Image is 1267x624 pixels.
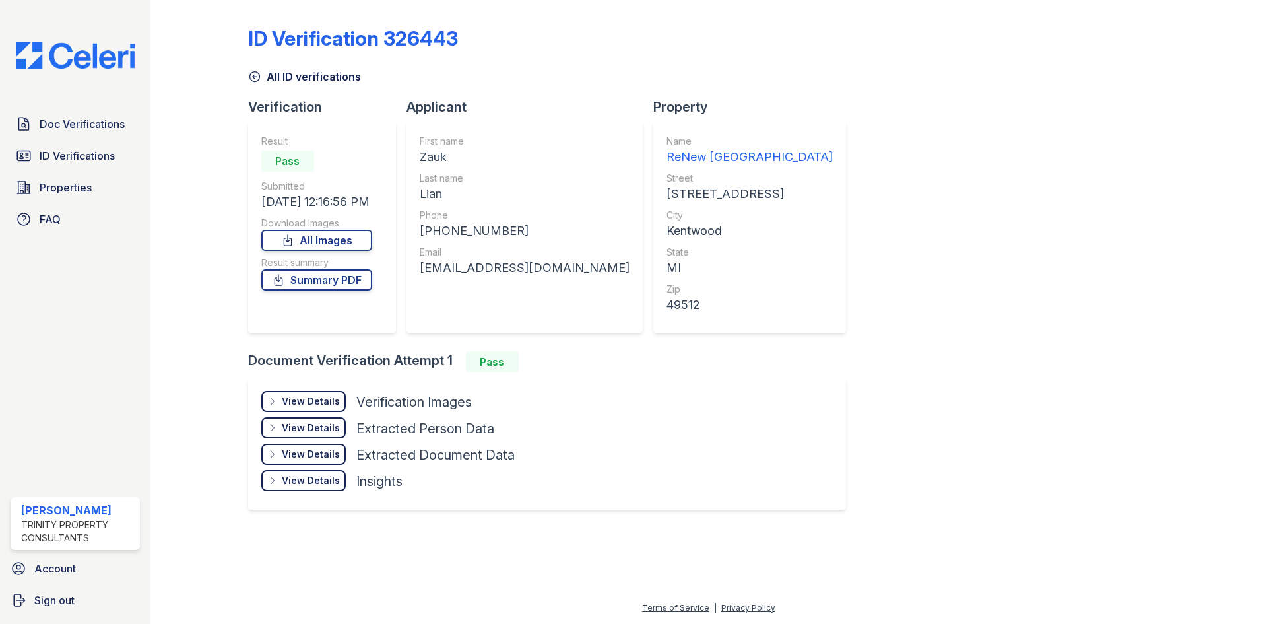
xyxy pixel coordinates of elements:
div: Trinity Property Consultants [21,518,135,545]
div: 49512 [666,296,833,314]
div: View Details [282,474,340,487]
div: MI [666,259,833,277]
div: | [714,603,717,613]
div: Insights [356,472,403,491]
div: First name [420,135,630,148]
a: Doc Verifications [11,111,140,137]
a: Name ReNew [GEOGRAPHIC_DATA] [666,135,833,166]
div: Submitted [261,180,372,193]
span: Account [34,561,76,576]
a: Terms of Service [642,603,709,613]
div: State [666,246,833,259]
div: ID Verification 326443 [248,26,458,50]
a: Privacy Policy [721,603,775,613]
div: Phone [420,209,630,222]
div: Pass [466,351,519,372]
a: ID Verifications [11,143,140,169]
div: Result [261,135,372,148]
a: FAQ [11,206,140,232]
span: Properties [40,180,92,195]
div: [EMAIL_ADDRESS][DOMAIN_NAME] [420,259,630,277]
div: Kentwood [666,222,833,240]
div: Extracted Person Data [356,419,494,438]
div: [DATE] 12:16:56 PM [261,193,372,211]
div: Applicant [406,98,653,116]
div: Property [653,98,857,116]
div: View Details [282,448,340,461]
div: Street [666,172,833,185]
a: Summary PDF [261,269,372,291]
a: All ID verifications [248,69,361,85]
div: View Details [282,395,340,408]
div: Lian [420,185,630,203]
div: [PERSON_NAME] [21,503,135,518]
div: [STREET_ADDRESS] [666,185,833,203]
div: Document Verification Attempt 1 [248,351,857,372]
div: Verification Images [356,393,472,411]
img: CE_Logo_Blue-a8612792a0a2168367f1c8372b55b34899dd931a85d93a1a3d3e32e68fde9ad4.png [5,42,145,69]
div: Name [666,135,833,148]
div: Result summary [261,256,372,269]
iframe: chat widget [1212,571,1254,611]
span: Sign out [34,592,75,608]
a: Properties [11,174,140,201]
div: Verification [248,98,406,116]
div: Pass [261,151,314,172]
span: ID Verifications [40,148,115,164]
a: Sign out [5,587,145,613]
div: View Details [282,421,340,434]
div: City [666,209,833,222]
a: All Images [261,230,372,251]
div: Download Images [261,217,372,230]
div: Email [420,246,630,259]
div: [PHONE_NUMBER] [420,222,630,240]
span: FAQ [40,211,61,227]
div: Last name [420,172,630,185]
div: Zip [666,283,833,296]
div: ReNew [GEOGRAPHIC_DATA] [666,148,833,166]
div: Extracted Document Data [356,446,515,464]
a: Account [5,555,145,582]
span: Doc Verifications [40,116,125,132]
div: Zauk [420,148,630,166]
